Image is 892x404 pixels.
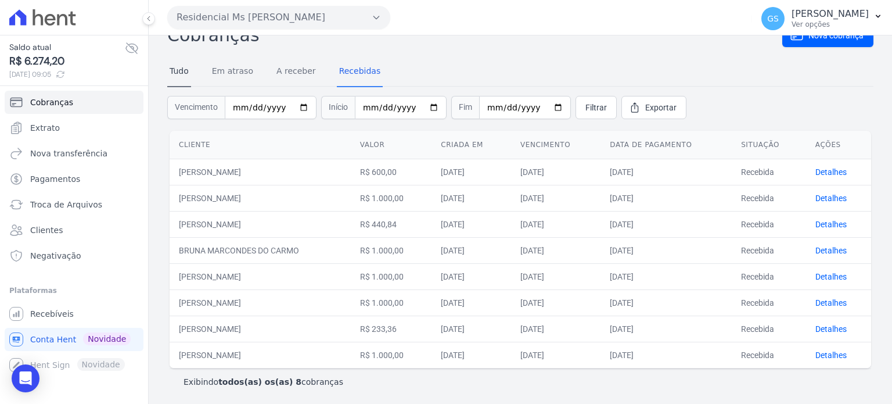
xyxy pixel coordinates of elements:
a: Cobranças [5,91,143,114]
a: Clientes [5,219,143,242]
td: R$ 1.000,00 [351,237,432,263]
a: Detalhes [815,167,847,177]
td: [DATE] [600,159,732,185]
td: [PERSON_NAME] [170,211,351,237]
span: Conta Hent [30,334,76,345]
td: [DATE] [511,159,600,185]
button: Residencial Ms [PERSON_NAME] [167,6,390,29]
td: Recebida [732,316,806,342]
td: [DATE] [511,289,600,316]
td: [PERSON_NAME] [170,159,351,185]
p: Exibindo cobranças [184,376,343,388]
a: Tudo [167,57,191,87]
td: [DATE] [600,185,732,211]
a: Pagamentos [5,167,143,191]
span: Troca de Arquivos [30,199,102,210]
td: [DATE] [431,289,511,316]
a: Conta Hent Novidade [5,328,143,351]
button: GS [PERSON_NAME] Ver opções [752,2,892,35]
a: Detalhes [815,194,847,203]
a: Detalhes [815,220,847,229]
th: Situação [732,131,806,159]
a: Troca de Arquivos [5,193,143,216]
th: Data de pagamento [600,131,732,159]
th: Vencimento [511,131,600,159]
span: Novidade [83,333,131,345]
td: R$ 1.000,00 [351,289,432,316]
td: [DATE] [600,316,732,342]
span: GS [767,15,779,23]
td: [PERSON_NAME] [170,263,351,289]
span: Extrato [30,122,60,134]
a: Filtrar [576,96,617,119]
td: [DATE] [431,342,511,368]
span: Cobranças [30,96,73,108]
span: Início [321,96,355,119]
td: [DATE] [600,211,732,237]
td: Recebida [732,211,806,237]
div: Open Intercom Messenger [12,364,39,392]
a: Recebíveis [5,302,143,326]
td: Recebida [732,263,806,289]
span: Vencimento [167,96,225,119]
td: Recebida [732,289,806,316]
span: Negativação [30,250,81,262]
th: Cliente [170,131,351,159]
th: Criada em [431,131,511,159]
span: Nova transferência [30,148,107,159]
td: [PERSON_NAME] [170,342,351,368]
span: Pagamentos [30,173,80,185]
span: Recebíveis [30,308,74,320]
span: Saldo atual [9,41,125,53]
td: R$ 1.000,00 [351,185,432,211]
a: Exportar [621,96,686,119]
a: Detalhes [815,351,847,360]
span: Filtrar [585,102,607,113]
td: [PERSON_NAME] [170,289,351,316]
a: Nova transferência [5,142,143,165]
td: [DATE] [600,263,732,289]
a: Em atraso [210,57,256,87]
td: BRUNA MARCONDES DO CARMO [170,237,351,263]
th: Ações [806,131,871,159]
a: Detalhes [815,246,847,255]
div: Plataformas [9,284,139,298]
a: Detalhes [815,324,847,334]
td: [DATE] [600,289,732,316]
td: Recebida [732,185,806,211]
a: Detalhes [815,272,847,281]
th: Valor [351,131,432,159]
td: [DATE] [431,159,511,185]
td: Recebida [732,342,806,368]
a: Recebidas [337,57,383,87]
span: Exportar [645,102,677,113]
td: Recebida [732,159,806,185]
td: [DATE] [600,342,732,368]
td: R$ 600,00 [351,159,432,185]
td: [DATE] [431,237,511,263]
td: R$ 233,36 [351,316,432,342]
td: [DATE] [511,211,600,237]
b: todos(as) os(as) 8 [218,377,301,387]
td: [DATE] [511,185,600,211]
p: [PERSON_NAME] [792,8,869,20]
td: [DATE] [431,185,511,211]
span: Clientes [30,224,63,236]
a: Detalhes [815,298,847,308]
td: R$ 1.000,00 [351,263,432,289]
a: A receber [274,57,318,87]
td: [DATE] [431,316,511,342]
p: Ver opções [792,20,869,29]
td: [DATE] [431,263,511,289]
td: [DATE] [511,316,600,342]
a: Extrato [5,116,143,140]
td: [DATE] [511,263,600,289]
td: Recebida [732,237,806,263]
td: [DATE] [431,211,511,237]
td: [PERSON_NAME] [170,316,351,342]
a: Negativação [5,244,143,267]
span: Fim [451,96,479,119]
td: [DATE] [600,237,732,263]
td: R$ 440,84 [351,211,432,237]
td: R$ 1.000,00 [351,342,432,368]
